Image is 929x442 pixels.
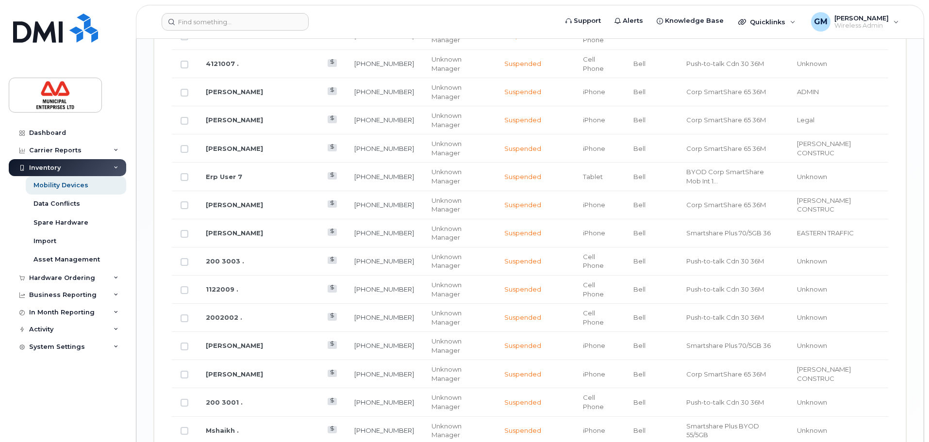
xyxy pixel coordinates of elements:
[797,173,827,180] span: Unknown
[328,426,337,433] a: View Last Bill
[354,60,414,67] a: [PHONE_NUMBER]
[354,257,414,265] a: [PHONE_NUMBER]
[431,55,487,73] div: Unknown Manager
[354,398,414,406] a: [PHONE_NUMBER]
[731,12,802,32] div: Quicklinks
[583,145,605,152] span: iPhone
[328,200,337,208] a: View Last Bill
[804,12,906,32] div: Gillian MacNeill
[504,116,541,124] span: Suspended
[797,365,851,382] span: [PERSON_NAME] CONSTRUC
[504,145,541,152] span: Suspended
[623,16,643,26] span: Alerts
[686,60,764,67] span: Push-to-talk Cdn 30 36M
[583,55,604,72] span: Cell Phone
[633,116,646,124] span: Bell
[206,285,238,293] a: 1122009 .
[504,426,541,434] span: Suspended
[354,145,414,152] a: [PHONE_NUMBER]
[431,224,487,242] div: Unknown Manager
[686,422,759,439] span: Smartshare Plus BYOD 55/5GB
[633,285,646,293] span: Bell
[686,201,766,209] span: Corp SmartShare 65 36M
[504,229,541,237] span: Suspended
[162,13,309,31] input: Find something...
[354,173,414,180] a: [PHONE_NUMBER]
[504,285,541,293] span: Suspended
[583,281,604,298] span: Cell Phone
[686,145,766,152] span: Corp SmartShare 65 36M
[583,253,604,270] span: Cell Phone
[633,257,646,265] span: Bell
[633,88,646,96] span: Bell
[328,115,337,123] a: View Last Bill
[814,16,828,28] span: GM
[583,88,605,96] span: iPhone
[633,145,646,152] span: Bell
[206,313,242,321] a: 2002002 .
[608,11,650,31] a: Alerts
[633,173,646,180] span: Bell
[797,140,851,157] span: [PERSON_NAME] CONSTRUC
[504,342,541,349] span: Suspended
[797,116,814,124] span: Legal
[834,22,889,30] span: Wireless Admin
[431,422,487,440] div: Unknown Manager
[834,14,889,22] span: [PERSON_NAME]
[206,342,263,349] a: [PERSON_NAME]
[583,370,605,378] span: iPhone
[665,16,724,26] span: Knowledge Base
[328,87,337,95] a: View Last Bill
[354,370,414,378] a: [PHONE_NUMBER]
[686,168,764,185] span: BYOD Corp SmartShare Mob Int 10
[633,398,646,406] span: Bell
[328,144,337,151] a: View Last Bill
[633,342,646,349] span: Bell
[431,111,487,129] div: Unknown Manager
[504,398,541,406] span: Suspended
[504,173,541,180] span: Suspended
[686,88,766,96] span: Corp SmartShare 65 36M
[686,116,766,124] span: Corp SmartShare 65 36M
[559,11,608,31] a: Support
[431,252,487,270] div: Unknown Manager
[431,139,487,157] div: Unknown Manager
[583,116,605,124] span: iPhone
[354,313,414,321] a: [PHONE_NUMBER]
[328,285,337,292] a: View Last Bill
[328,229,337,236] a: View Last Bill
[686,313,764,321] span: Push-to-talk Cdn 30 36M
[583,426,605,434] span: iPhone
[583,309,604,326] span: Cell Phone
[797,313,827,321] span: Unknown
[686,398,764,406] span: Push-to-talk Cdn 30 36M
[633,313,646,321] span: Bell
[206,426,239,434] a: Mshaikh .
[504,370,541,378] span: Suspended
[686,257,764,265] span: Push-to-talk Cdn 30 36M
[328,313,337,320] a: View Last Bill
[328,398,337,405] a: View Last Bill
[650,11,730,31] a: Knowledge Base
[328,257,337,264] a: View Last Bill
[431,337,487,355] div: Unknown Manager
[504,60,541,67] span: Suspended
[583,393,604,410] span: Cell Phone
[206,370,263,378] a: [PERSON_NAME]
[354,229,414,237] a: [PHONE_NUMBER]
[583,342,605,349] span: iPhone
[206,173,242,180] a: Erp User 7
[583,201,605,209] span: iPhone
[354,426,414,434] a: [PHONE_NUMBER]
[206,88,263,96] a: [PERSON_NAME]
[431,309,487,327] div: Unknown Manager
[206,116,263,124] a: [PERSON_NAME]
[583,173,603,180] span: Tablet
[797,88,819,96] span: ADMIN
[633,201,646,209] span: Bell
[574,16,601,26] span: Support
[583,229,605,237] span: iPhone
[797,257,827,265] span: Unknown
[797,285,827,293] span: Unknown
[328,172,337,180] a: View Last Bill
